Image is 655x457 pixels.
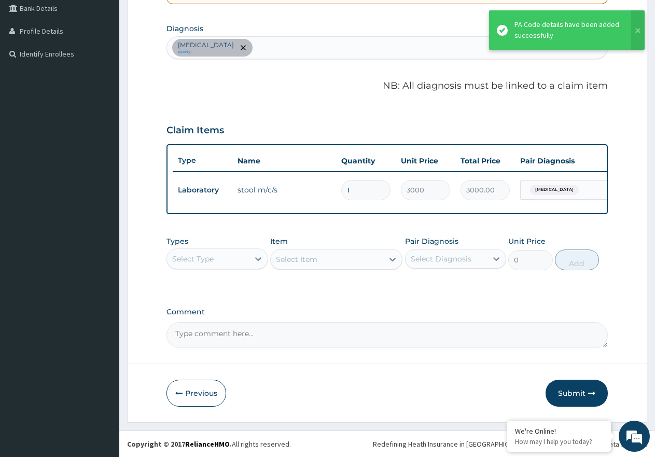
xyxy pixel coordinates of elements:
[166,380,226,407] button: Previous
[530,185,579,195] span: [MEDICAL_DATA]
[54,58,174,72] div: Chat with us now
[173,181,232,200] td: Laboratory
[405,236,458,246] label: Pair Diagnosis
[515,437,603,446] p: How may I help you today?
[515,150,629,171] th: Pair Diagnosis
[239,43,248,52] span: remove selection option
[515,426,603,436] div: We're Online!
[546,380,608,407] button: Submit
[178,49,234,54] small: query
[5,283,198,320] textarea: Type your message and hit 'Enter'
[411,254,471,264] div: Select Diagnosis
[19,52,42,78] img: d_794563401_company_1708531726252_794563401
[170,5,195,30] div: Minimize live chat window
[508,236,546,246] label: Unit Price
[173,151,232,170] th: Type
[119,431,655,457] footer: All rights reserved.
[232,179,336,200] td: stool m/c/s
[166,125,224,136] h3: Claim Items
[396,150,455,171] th: Unit Price
[270,236,288,246] label: Item
[166,79,608,93] p: NB: All diagnosis must be linked to a claim item
[336,150,396,171] th: Quantity
[232,150,336,171] th: Name
[127,439,232,449] strong: Copyright © 2017 .
[373,439,647,449] div: Redefining Heath Insurance in [GEOGRAPHIC_DATA] using Telemedicine and Data Science!
[178,41,234,49] p: [MEDICAL_DATA]
[185,439,230,449] a: RelianceHMO
[455,150,515,171] th: Total Price
[514,19,621,41] div: PA Code details have been added successfully
[172,254,214,264] div: Select Type
[166,308,608,316] label: Comment
[166,237,188,246] label: Types
[555,250,599,270] button: Add
[166,23,203,34] label: Diagnosis
[60,131,143,236] span: We're online!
